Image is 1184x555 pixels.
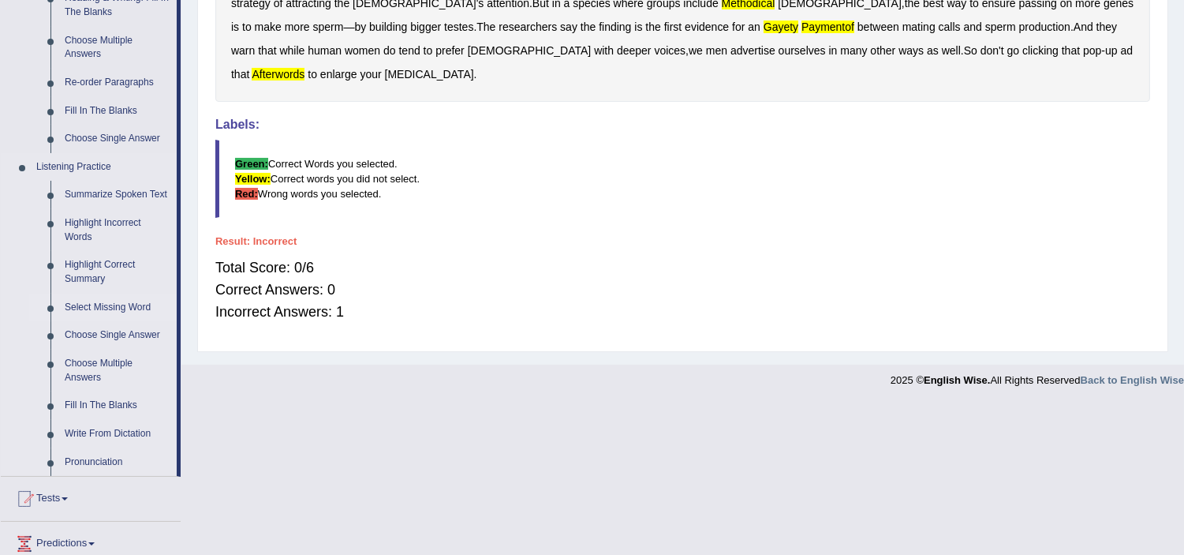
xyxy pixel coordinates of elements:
[645,21,660,33] b: the
[685,21,729,33] b: evidence
[424,44,433,57] b: to
[634,21,642,33] b: is
[840,44,867,57] b: many
[964,21,982,33] b: and
[235,188,258,200] b: Red:
[320,68,357,81] b: enlarge
[1105,44,1118,57] b: up
[617,44,652,57] b: deeper
[58,448,177,477] a: Pronunciation
[385,68,474,81] b: [MEDICAL_DATA]
[354,21,366,33] b: by
[499,21,557,33] b: researchers
[255,21,282,33] b: make
[383,44,396,57] b: do
[891,365,1184,388] div: 2025 © All Rights Reserved
[801,21,854,33] b: paymentof
[980,44,1004,57] b: don't
[902,21,936,33] b: mating
[732,21,745,33] b: for
[1074,21,1093,33] b: And
[898,44,924,57] b: ways
[242,21,252,33] b: to
[1062,44,1080,57] b: that
[58,350,177,392] a: Choose Multiple Answers
[58,420,177,448] a: Write From Dictation
[29,153,177,182] a: Listening Practice
[942,44,961,57] b: well
[308,68,317,81] b: to
[1121,44,1134,57] b: ad
[468,44,592,57] b: [DEMOGRAPHIC_DATA]
[231,68,249,81] b: that
[1081,374,1184,386] a: Back to English Wise
[706,44,727,57] b: men
[235,158,268,170] b: Green:
[58,209,177,251] a: Highlight Incorrect Words
[560,21,577,33] b: say
[58,392,177,420] a: Fill In The Blanks
[308,44,342,57] b: human
[280,44,305,57] b: while
[444,21,473,33] b: testes
[857,21,899,33] b: between
[410,21,441,33] b: bigger
[369,21,407,33] b: building
[235,173,271,185] b: Yellow:
[252,68,304,81] b: afterwords
[764,21,798,33] b: gayety
[215,118,1150,132] h4: Labels:
[58,69,177,97] a: Re-order Paragraphs
[231,44,255,57] b: warn
[939,21,961,33] b: calls
[435,44,465,57] b: prefer
[231,21,239,33] b: is
[58,321,177,350] a: Choose Single Answer
[829,44,838,57] b: in
[1096,21,1117,33] b: they
[258,44,276,57] b: that
[313,21,344,33] b: sperm
[599,21,631,33] b: finding
[58,181,177,209] a: Summarize Spoken Text
[215,234,1150,249] div: Result:
[664,21,682,33] b: first
[1007,44,1020,57] b: go
[58,125,177,153] a: Choose Single Answer
[476,21,495,33] b: The
[58,27,177,69] a: Choose Multiple Answers
[594,44,614,57] b: with
[345,44,380,57] b: women
[654,44,685,57] b: voices
[1019,21,1070,33] b: production
[730,44,775,57] b: advertise
[924,374,990,386] strong: English Wise.
[689,44,703,57] b: we
[58,294,177,322] a: Select Missing Word
[964,44,977,57] b: So
[360,68,381,81] b: your
[581,21,596,33] b: the
[58,251,177,293] a: Highlight Correct Summary
[1,477,181,516] a: Tests
[58,97,177,126] a: Fill In The Blanks
[748,21,760,33] b: an
[1083,44,1101,57] b: pop
[779,44,826,57] b: ourselves
[285,21,310,33] b: more
[985,21,1016,33] b: sperm
[927,44,939,57] b: as
[399,44,420,57] b: tend
[1022,44,1059,57] b: clicking
[215,249,1150,331] div: Total Score: 0/6 Correct Answers: 0 Incorrect Answers: 1
[870,44,895,57] b: other
[215,140,1150,218] blockquote: Correct Words you selected. Correct words you did not select. Wrong words you selected.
